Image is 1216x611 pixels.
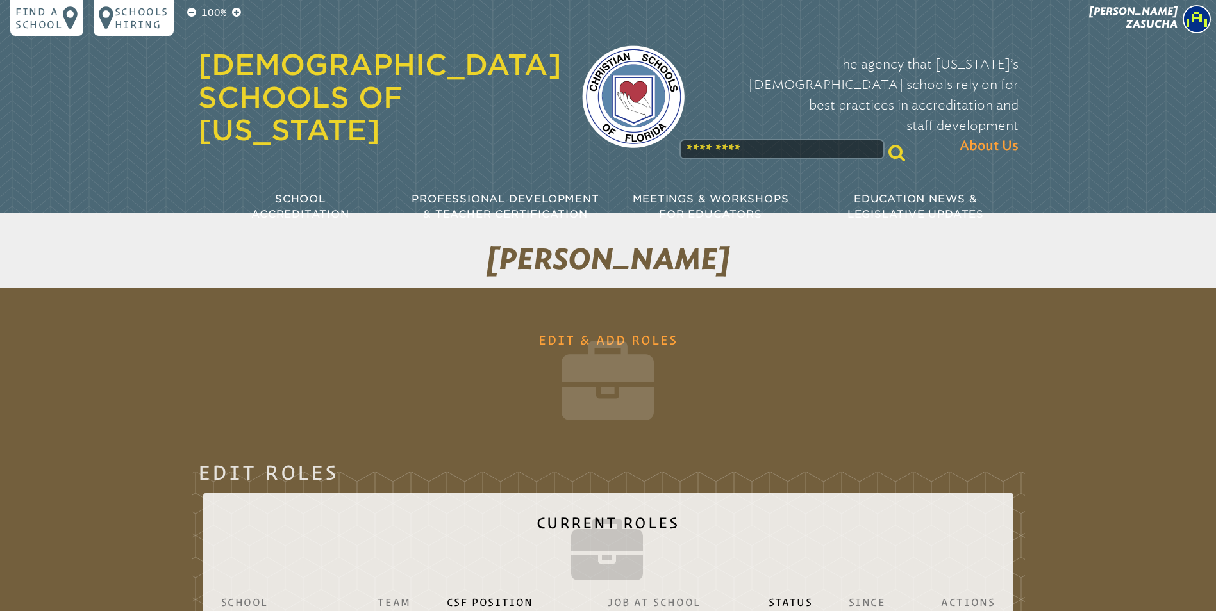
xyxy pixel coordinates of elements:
[198,464,339,480] legend: Edit Roles
[608,596,733,608] p: Job at School
[279,323,938,434] h1: Edit & Add Roles
[213,506,1003,591] h2: Current Roles
[633,193,789,220] span: Meetings & Workshops for Educators
[115,5,169,31] p: Schools Hiring
[412,193,599,220] span: Professional Development & Teacher Certification
[705,54,1019,156] p: The agency that [US_STATE]’s [DEMOGRAPHIC_DATA] schools rely on for best practices in accreditati...
[198,48,562,147] a: [DEMOGRAPHIC_DATA] Schools of [US_STATE]
[199,5,229,20] p: 100%
[221,596,342,608] p: School
[1089,5,1178,30] span: [PERSON_NAME] Zasucha
[849,596,906,608] p: Since
[1183,5,1211,33] img: 91c67e5d8fd3d33fea98a16d390bf7ea
[941,596,995,608] p: Actions
[960,136,1019,156] span: About Us
[15,5,63,31] p: Find a school
[582,45,685,148] img: csf-logo-web-colors.png
[487,242,729,277] span: [PERSON_NAME]
[447,596,572,608] p: CSF Position
[251,193,349,220] span: School Accreditation
[769,596,813,608] p: Status
[847,193,984,220] span: Education News & Legislative Updates
[378,596,410,608] p: Team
